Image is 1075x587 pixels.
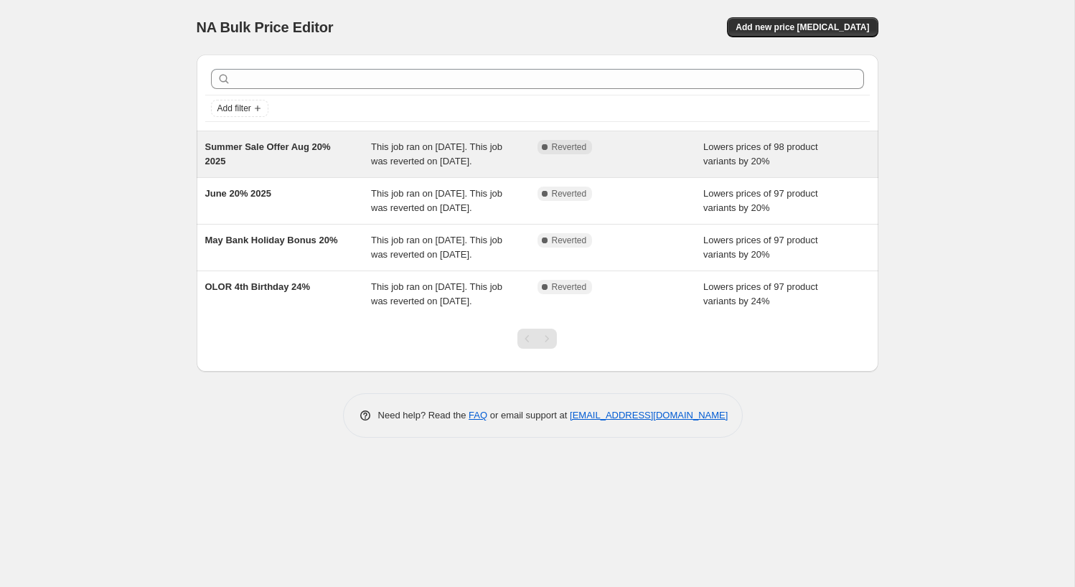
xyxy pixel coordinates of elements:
span: May Bank Holiday Bonus 20% [205,235,338,245]
span: June 20% 2025 [205,188,272,199]
span: Lowers prices of 97 product variants by 20% [703,188,818,213]
span: Reverted [552,235,587,246]
nav: Pagination [517,329,557,349]
span: Need help? Read the [378,410,469,421]
span: This job ran on [DATE]. This job was reverted on [DATE]. [371,188,502,213]
span: or email support at [487,410,570,421]
span: Reverted [552,188,587,199]
a: [EMAIL_ADDRESS][DOMAIN_NAME] [570,410,728,421]
span: This job ran on [DATE]. This job was reverted on [DATE]. [371,141,502,166]
span: Reverted [552,141,587,153]
span: Lowers prices of 97 product variants by 24% [703,281,818,306]
span: Lowers prices of 98 product variants by 20% [703,141,818,166]
span: This job ran on [DATE]. This job was reverted on [DATE]. [371,235,502,260]
button: Add new price [MEDICAL_DATA] [727,17,878,37]
span: Lowers prices of 97 product variants by 20% [703,235,818,260]
span: Add filter [217,103,251,114]
a: FAQ [469,410,487,421]
span: Add new price [MEDICAL_DATA] [736,22,869,33]
span: Reverted [552,281,587,293]
button: Add filter [211,100,268,117]
span: OLOR 4th Birthday 24% [205,281,311,292]
span: This job ran on [DATE]. This job was reverted on [DATE]. [371,281,502,306]
span: NA Bulk Price Editor [197,19,334,35]
span: Summer Sale Offer Aug 20% 2025 [205,141,331,166]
